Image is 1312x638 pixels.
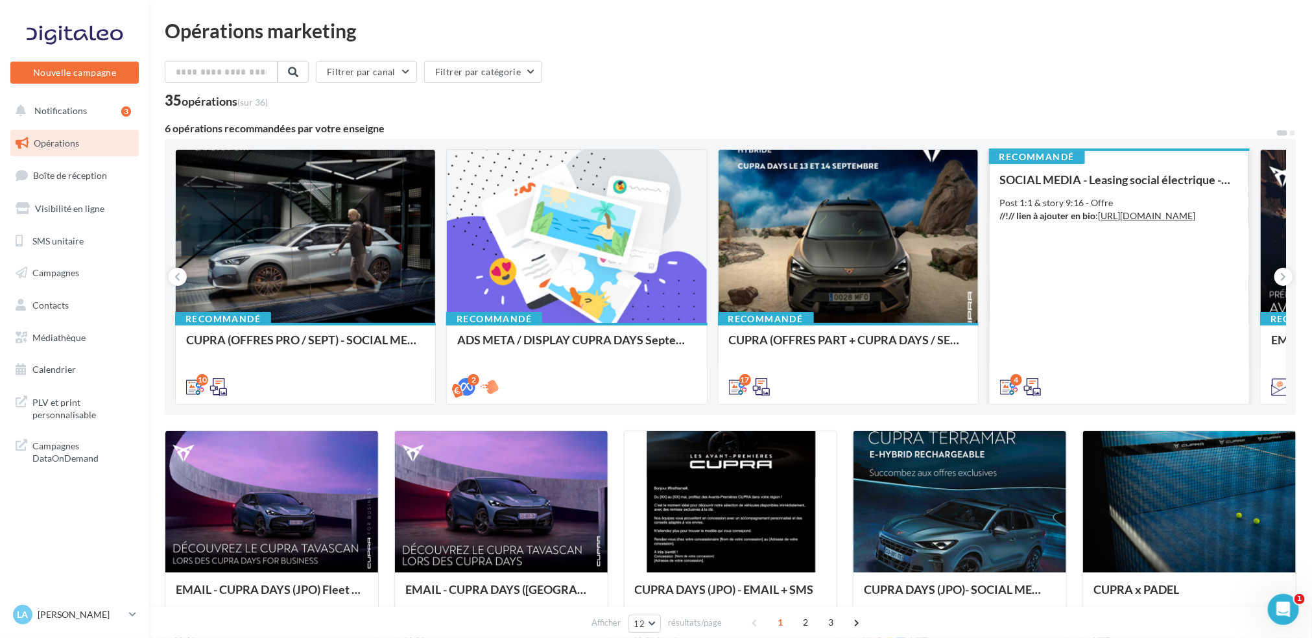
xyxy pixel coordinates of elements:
[32,332,86,343] span: Médiathèque
[1000,196,1239,222] div: Post 1:1 & story 9:16 - Offre :
[237,97,268,108] span: (sur 36)
[186,333,425,359] div: CUPRA (OFFRES PRO / SEPT) - SOCIAL MEDIA
[1268,594,1299,625] iframe: Intercom live chat
[1010,374,1022,386] div: 4
[770,612,791,633] span: 1
[8,228,141,255] a: SMS unitaire
[8,130,141,157] a: Opérations
[592,617,621,629] span: Afficher
[175,312,271,326] div: Recommandé
[165,93,268,108] div: 35
[182,95,268,107] div: opérations
[8,356,141,383] a: Calendrier
[8,259,141,287] a: Campagnes
[165,21,1296,40] div: Opérations marketing
[820,612,841,633] span: 3
[8,195,141,222] a: Visibilité en ligne
[424,61,542,83] button: Filtrer par catégorie
[795,612,816,633] span: 2
[8,324,141,351] a: Médiathèque
[864,583,1056,609] div: CUPRA DAYS (JPO)- SOCIAL MEDIA
[32,267,79,278] span: Campagnes
[8,161,141,189] a: Boîte de réception
[739,374,751,386] div: 17
[35,203,104,214] span: Visibilité en ligne
[38,608,124,621] p: [PERSON_NAME]
[1099,210,1196,221] a: [URL][DOMAIN_NAME]
[729,333,968,359] div: CUPRA (OFFRES PART + CUPRA DAYS / SEPT) - SOCIAL MEDIA
[989,150,1085,164] div: Recommandé
[32,235,84,246] span: SMS unitaire
[1093,583,1285,609] div: CUPRA x PADEL
[405,583,597,609] div: EMAIL - CUPRA DAYS ([GEOGRAPHIC_DATA]) Private Générique
[8,97,136,124] button: Notifications 3
[33,170,107,181] span: Boîte de réception
[457,333,696,359] div: ADS META / DISPLAY CUPRA DAYS Septembre 2025
[32,437,134,465] span: Campagnes DataOnDemand
[32,364,76,375] span: Calendrier
[34,137,79,148] span: Opérations
[1000,210,1096,221] strong: //!// lien à ajouter en bio
[668,617,722,629] span: résultats/page
[8,292,141,319] a: Contacts
[1000,173,1239,186] div: SOCIAL MEDIA - Leasing social électrique - CUPRA Born
[32,394,134,421] span: PLV et print personnalisable
[10,602,139,627] a: La [PERSON_NAME]
[18,608,29,621] span: La
[121,106,131,117] div: 3
[316,61,417,83] button: Filtrer par canal
[468,374,479,386] div: 2
[628,615,662,633] button: 12
[635,583,827,609] div: CUPRA DAYS (JPO) - EMAIL + SMS
[1294,594,1305,604] span: 1
[8,432,141,470] a: Campagnes DataOnDemand
[8,388,141,427] a: PLV et print personnalisable
[634,619,645,629] span: 12
[165,123,1276,134] div: 6 opérations recommandées par votre enseigne
[10,62,139,84] button: Nouvelle campagne
[718,312,814,326] div: Recommandé
[446,312,542,326] div: Recommandé
[197,374,208,386] div: 10
[32,300,69,311] span: Contacts
[176,583,368,609] div: EMAIL - CUPRA DAYS (JPO) Fleet Générique
[34,105,87,116] span: Notifications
